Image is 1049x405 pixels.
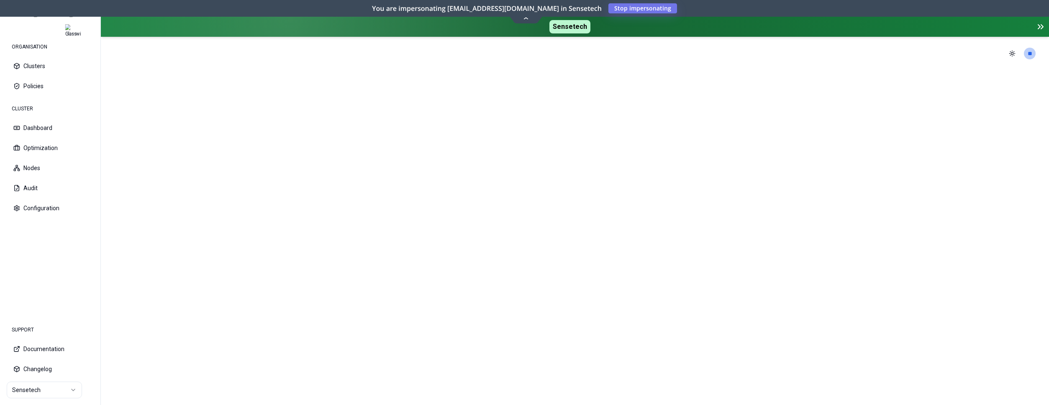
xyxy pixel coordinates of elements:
[7,159,94,177] button: Nodes
[7,38,94,55] div: ORGANISATION
[7,77,94,95] button: Policies
[7,199,94,217] button: Configuration
[7,360,94,378] button: Changelog
[549,20,590,33] span: Sensetech
[7,321,94,338] div: SUPPORT
[7,100,94,117] div: CLUSTER
[7,179,94,197] button: Audit
[7,119,94,137] button: Dashboard
[7,139,94,157] button: Optimization
[7,340,94,358] button: Documentation
[7,57,94,75] button: Clusters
